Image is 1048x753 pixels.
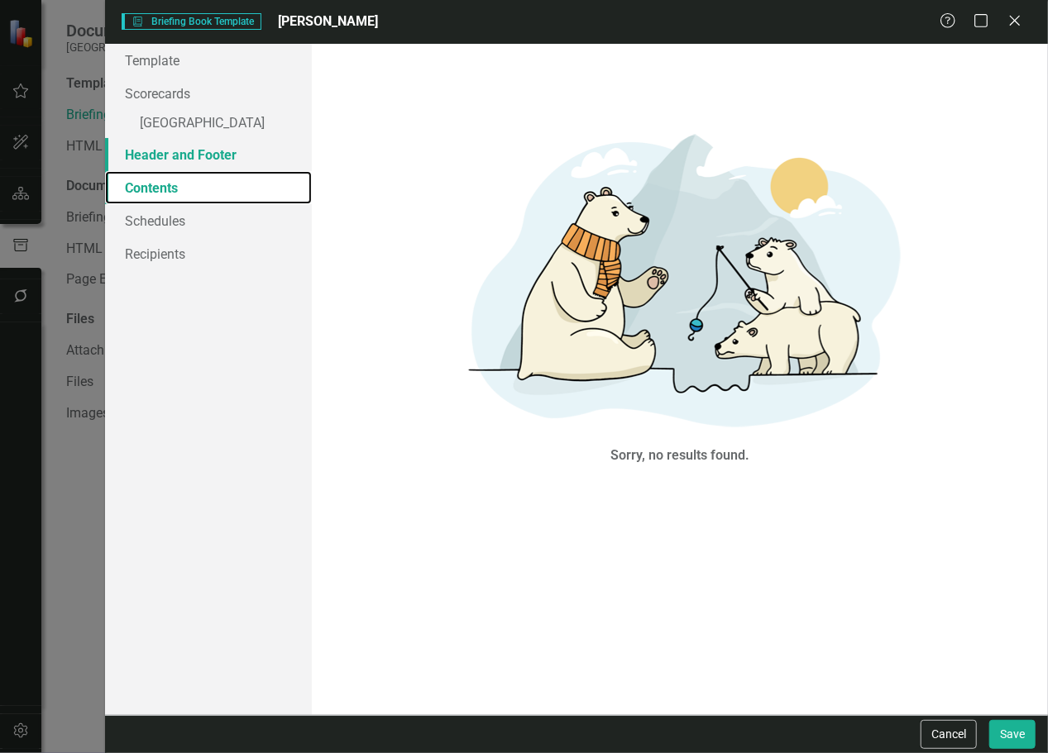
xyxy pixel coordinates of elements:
button: Save [989,720,1036,749]
a: [GEOGRAPHIC_DATA] [105,110,312,139]
div: Sorry, no results found. [610,446,749,465]
button: Cancel [921,720,977,749]
a: Contents [105,171,312,204]
img: No results found [432,112,928,442]
a: Template [105,44,312,77]
a: Header and Footer [105,138,312,171]
a: Schedules [105,204,312,237]
span: Briefing Book Template [122,13,261,30]
span: [PERSON_NAME] [278,13,378,29]
a: Recipients [105,237,312,270]
a: Scorecards [105,77,312,110]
